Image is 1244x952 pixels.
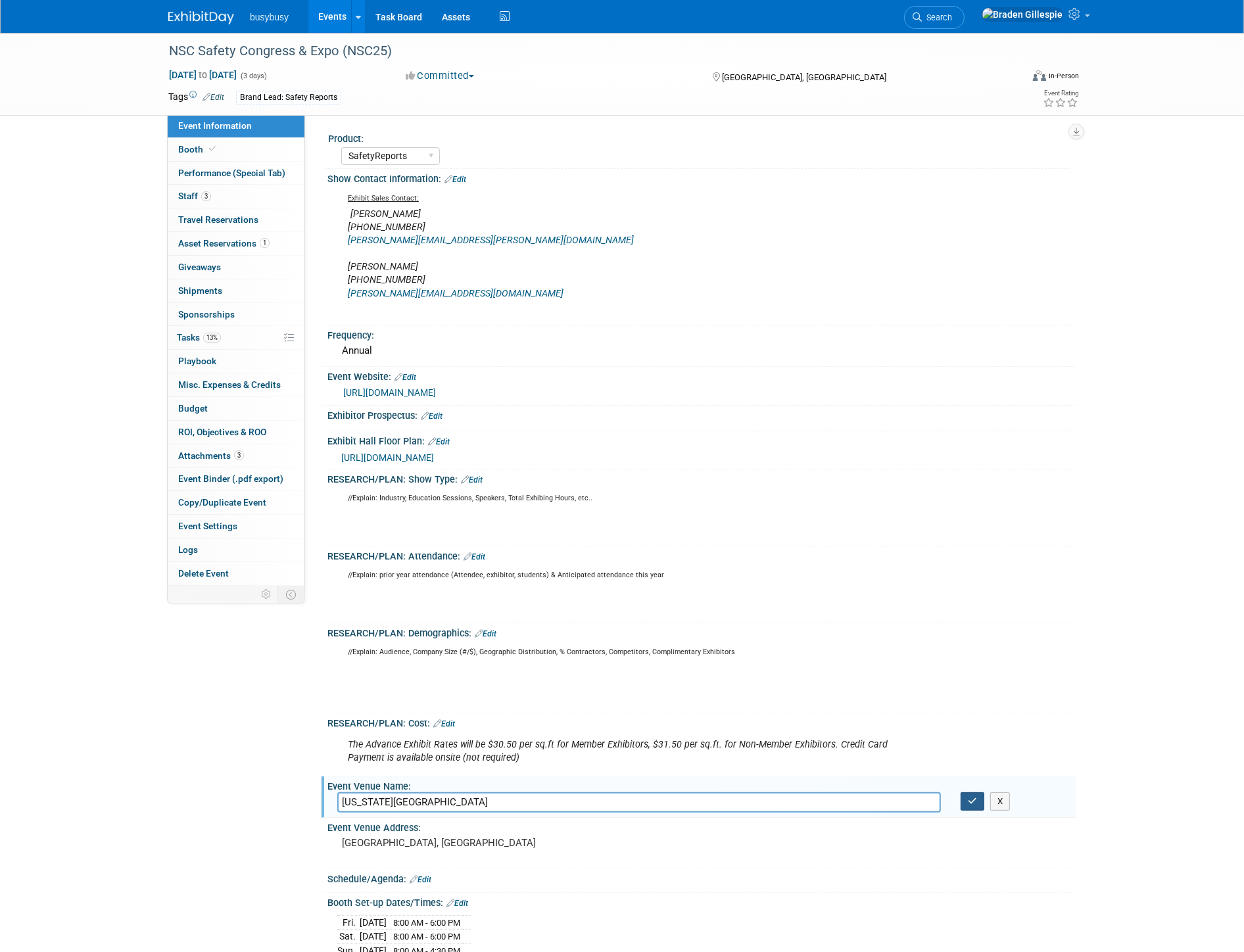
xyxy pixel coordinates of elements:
[201,191,211,201] span: 3
[168,90,224,105] td: Tags
[348,739,888,763] i: The Advance Exhibit Rates will be $30.50 per sq.ft for Member Exhibitors, $31.50 per sq.ft. for N...
[178,120,252,131] span: Event Information
[178,168,285,178] span: Performance (Special Tab)
[239,72,267,80] span: (3 days)
[360,915,387,930] td: [DATE]
[168,279,304,302] a: Shipments
[421,412,443,421] a: Edit
[168,11,234,24] img: ExhibitDay
[348,235,634,246] a: [PERSON_NAME][EMAIL_ADDRESS][PERSON_NAME][DOMAIN_NAME]
[433,719,455,728] a: Edit
[168,138,304,161] a: Booth
[164,39,1001,63] div: NSC Safety Congress & Expo (NSC25)
[178,521,237,531] span: Event Settings
[475,629,496,638] a: Edit
[990,792,1011,811] button: X
[327,546,1076,563] div: RESEARCH/PLAN: Attendance:
[944,68,1079,88] div: Event Format
[341,452,434,463] a: [URL][DOMAIN_NAME]
[168,562,304,585] a: Delete Event
[327,367,1076,384] div: Event Website:
[337,930,360,944] td: Sat.
[348,571,664,579] sup: //Explain: prior year attendance (Attendee, exhibitor, students) & Anticipated attendance this year
[348,194,419,202] u: Exhibit Sales Contact:
[260,238,270,248] span: 1
[178,285,222,296] span: Shipments
[168,421,304,444] a: ROI, Objectives & ROO
[328,129,1070,145] div: Product:
[327,406,1076,423] div: Exhibitor Prospectus:
[209,145,216,153] i: Booth reservation complete
[168,467,304,490] a: Event Binder (.pdf export)
[234,450,244,460] span: 3
[168,515,304,538] a: Event Settings
[327,431,1076,448] div: Exhibit Hall Floor Plan:
[168,256,304,279] a: Giveaways
[446,899,468,908] a: Edit
[177,332,221,343] span: Tasks
[348,288,563,299] a: [PERSON_NAME][EMAIL_ADDRESS][DOMAIN_NAME]
[178,356,216,366] span: Playbook
[236,91,341,105] div: Brand Lead: Safety Reports
[168,538,304,561] a: Logs
[1033,70,1046,81] img: Format-Inperson.png
[1043,90,1078,97] div: Event Rating
[178,214,258,225] span: Travel Reservations
[395,373,416,382] a: Edit
[348,494,592,502] sup: //Explain: Industry, Education Sessions, Speakers, Total Exhibing Hours, etc..
[327,776,1076,793] div: Event Venue Name:
[327,713,1076,730] div: RESEARCH/PLAN: Cost:
[327,893,1076,910] div: Booth Set-up Dates/Times:
[178,262,221,272] span: Giveaways
[168,69,237,81] span: [DATE] [DATE]
[342,837,625,849] pre: [GEOGRAPHIC_DATA], [GEOGRAPHIC_DATA]
[904,6,965,29] a: Search
[168,373,304,396] a: Misc. Expenses & Credits
[168,491,304,514] a: Copy/Duplicate Event
[327,818,1076,834] div: Event Venue Address:
[464,552,485,561] a: Edit
[327,325,1076,342] div: Frequency:
[168,114,304,137] a: Event Information
[343,387,436,398] a: [URL][DOMAIN_NAME]
[178,379,281,390] span: Misc. Expenses & Credits
[327,469,1076,487] div: RESEARCH/PLAN: Show Type:
[360,930,387,944] td: [DATE]
[197,70,209,80] span: to
[178,191,211,201] span: Staff
[178,403,208,414] span: Budget
[461,475,483,485] a: Edit
[168,350,304,373] a: Playbook
[982,7,1063,22] img: Braden Gillespie
[393,932,460,941] span: 8:00 AM - 6:00 PM
[178,568,229,579] span: Delete Event
[168,232,304,255] a: Asset Reservations1
[337,915,360,930] td: Fri.
[722,72,886,82] span: [GEOGRAPHIC_DATA], [GEOGRAPHIC_DATA]
[168,162,304,185] a: Performance (Special Tab)
[178,144,218,155] span: Booth
[348,261,563,298] i: [PERSON_NAME] [PHONE_NUMBER]
[203,93,224,102] a: Edit
[168,397,304,420] a: Budget
[178,238,270,249] span: Asset Reservations
[178,544,198,555] span: Logs
[178,497,266,508] span: Copy/Duplicate Event
[250,12,289,22] span: busybusy
[168,303,304,326] a: Sponsorships
[327,869,1076,886] div: Schedule/Agenda:
[278,586,305,603] td: Toggle Event Tabs
[178,427,266,437] span: ROI, Objectives & ROO
[393,918,460,928] span: 8:00 AM - 6:00 PM
[444,175,466,184] a: Edit
[410,875,431,884] a: Edit
[203,333,221,343] span: 13%
[922,12,952,22] span: Search
[337,341,1066,361] div: Annual
[348,648,735,656] sup: //Explain: Audience, Company Size (#/$), Geographic Distribution, % Contractors, Competitors, Com...
[178,473,283,484] span: Event Binder (.pdf export)
[327,169,1076,186] div: Show Contact Information:
[348,208,634,246] i: [PERSON_NAME] [PHONE_NUMBER]
[168,444,304,467] a: Attachments3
